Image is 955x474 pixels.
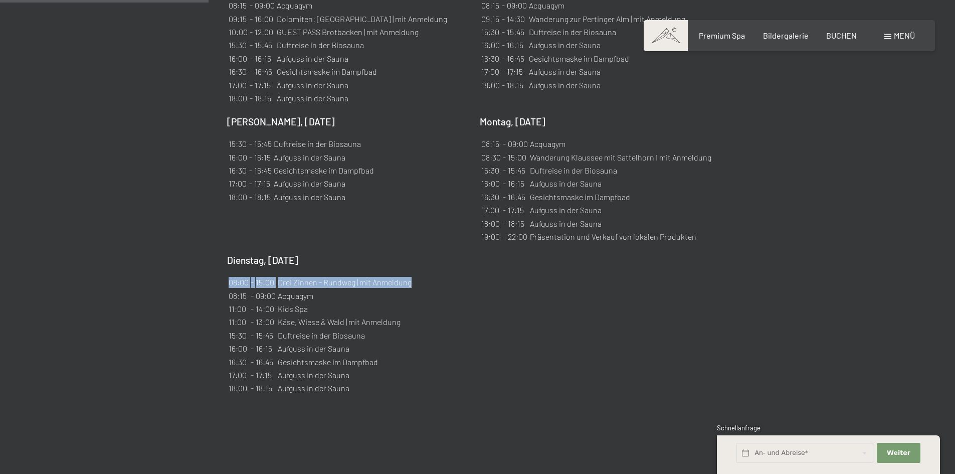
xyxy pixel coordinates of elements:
[228,53,248,65] td: 16:00
[250,290,254,302] td: -
[249,13,253,25] td: -
[506,13,527,25] td: 14:30
[276,92,448,104] td: Aufguss in der Sauna
[228,303,249,315] td: 11:00
[507,204,528,216] td: 17:15
[501,39,505,51] td: -
[507,191,528,203] td: 16:45
[250,316,254,328] td: -
[228,356,249,368] td: 16:30
[273,191,374,203] td: Aufguss in der Sauna
[228,13,248,25] td: 09:15
[502,191,506,203] td: -
[250,356,254,368] td: -
[277,303,412,315] td: Kids Spa
[249,151,253,164] td: -
[228,138,248,150] td: 15:30
[528,53,686,65] td: Gesichtsmaske im Dampfbad
[249,138,253,150] td: -
[255,343,276,355] td: 16:15
[254,191,272,203] td: 18:15
[276,66,448,78] td: Gesichtsmaske im Dampfbad
[228,79,248,91] td: 17:00
[255,356,276,368] td: 16:45
[502,151,506,164] td: -
[506,79,527,91] td: 18:15
[254,178,272,190] td: 17:15
[529,191,712,203] td: Gesichtsmaske im Dampfbad
[277,369,412,381] td: Aufguss in der Sauna
[273,151,374,164] td: Aufguss in der Sauna
[254,165,272,177] td: 16:45
[228,92,248,104] td: 18:00
[228,178,248,190] td: 17:00
[250,369,254,381] td: -
[254,66,275,78] td: 16:45
[249,92,253,104] td: -
[277,276,412,288] td: Drei Zinnen - Rundweg | mit Anmeldung
[255,276,276,288] td: 15:00
[507,178,528,190] td: 16:15
[277,330,412,342] td: Duftreise in der Biosauna
[250,276,254,288] td: -
[481,178,501,190] td: 16:00
[250,330,254,342] td: -
[254,138,272,150] td: 15:45
[273,178,374,190] td: Aufguss in der Sauna
[249,39,253,51] td: -
[273,165,374,177] td: Gesichtsmaske im Dampfbad
[481,66,500,78] td: 17:00
[254,151,272,164] td: 16:15
[255,316,276,328] td: 13:00
[481,218,501,230] td: 18:00
[506,66,527,78] td: 17:15
[502,165,506,177] td: -
[250,303,254,315] td: -
[699,31,745,40] span: Premium Spa
[254,92,275,104] td: 18:15
[255,369,276,381] td: 17:15
[506,26,527,38] td: 15:45
[481,191,501,203] td: 16:30
[877,443,920,463] button: Weiter
[529,151,712,164] td: Wanderung Klaussee mit Sattelhorn I mit Anmeldung
[254,53,275,65] td: 16:15
[249,79,253,91] td: -
[826,31,857,40] span: BUCHEN
[249,191,253,203] td: -
[228,151,248,164] td: 16:00
[255,290,276,302] td: 09:00
[529,218,712,230] td: Aufguss in der Sauna
[481,138,501,150] td: 08:15
[529,178,712,190] td: Aufguss in der Sauna
[481,204,501,216] td: 17:00
[228,382,249,394] td: 18:00
[255,303,276,315] td: 14:00
[501,13,505,25] td: -
[481,165,501,177] td: 15:30
[528,26,686,38] td: Duftreise in der Biosauna
[276,39,448,51] td: Duftreise in der Biosauna
[249,178,253,190] td: -
[529,204,712,216] td: Aufguss in der Sauna
[228,39,248,51] td: 15:30
[276,13,448,25] td: Dolomiten: [GEOGRAPHIC_DATA] | mit Anmeldung
[887,448,910,457] span: Weiter
[481,151,501,164] td: 08:30
[228,290,249,302] td: 08:15
[250,382,254,394] td: -
[501,66,505,78] td: -
[529,138,712,150] td: Acquagym
[277,316,412,328] td: Käse, Wiese & Wald | mit Anmeldung
[528,39,686,51] td: Aufguss in der Sauna
[277,356,412,368] td: Gesichtsmaske im Dampfbad
[481,13,500,25] td: 09:15
[501,79,505,91] td: -
[273,138,374,150] td: Duftreise in der Biosauna
[763,31,809,40] a: Bildergalerie
[228,165,248,177] td: 16:30
[249,66,253,78] td: -
[507,138,528,150] td: 09:00
[254,13,275,25] td: 16:00
[480,116,545,127] b: Montag, [DATE]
